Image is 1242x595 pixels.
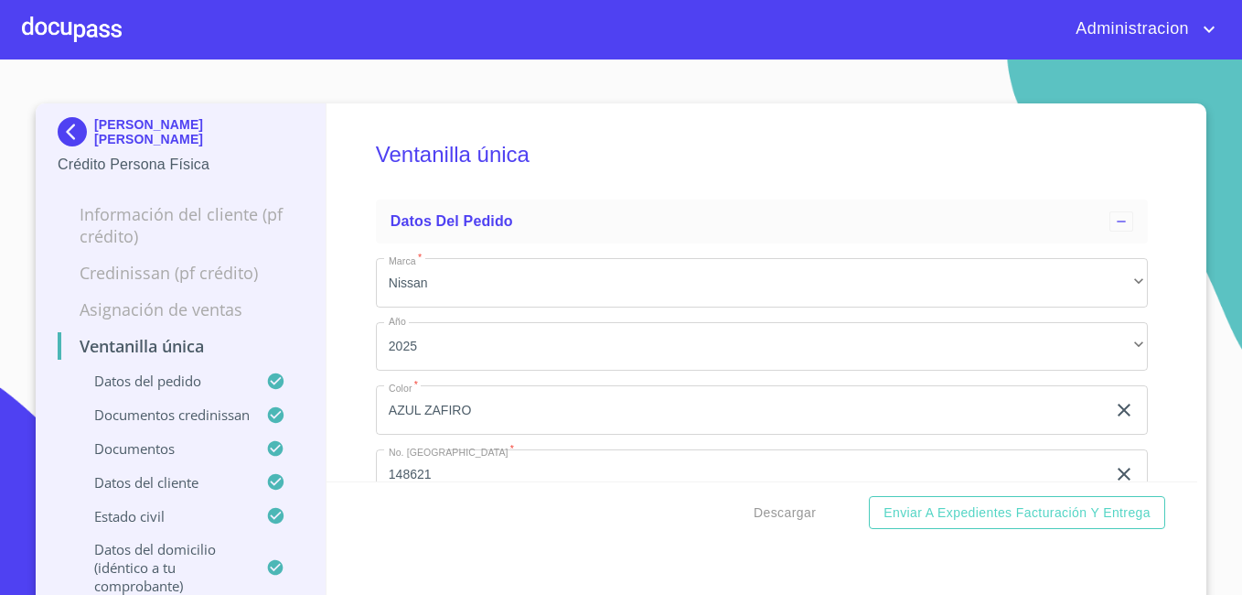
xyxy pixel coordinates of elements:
button: clear input [1113,463,1135,485]
button: account of current user [1062,15,1220,44]
div: Nissan [376,258,1148,308]
button: Descargar [746,496,823,530]
div: Datos del pedido [376,200,1148,243]
span: Administracion [1062,15,1198,44]
button: clear input [1113,399,1135,421]
p: Información del cliente (PF crédito) [58,203,304,247]
p: Datos del cliente [58,473,266,492]
p: Documentos CrediNissan [58,406,266,424]
p: Documentos [58,439,266,458]
span: Descargar [754,502,816,525]
div: [PERSON_NAME] [PERSON_NAME] [58,117,304,154]
span: Datos del pedido [391,213,513,229]
p: Estado civil [58,507,266,525]
p: Datos del domicilio (idéntico a tu comprobante) [58,540,266,595]
p: [PERSON_NAME] [PERSON_NAME] [94,117,304,146]
h5: Ventanilla única [376,117,1148,192]
div: 2025 [376,322,1148,372]
button: Enviar a Expedientes Facturación y Entrega [869,496,1165,530]
p: Crédito Persona Física [58,154,304,176]
p: Asignación de Ventas [58,298,304,320]
p: Ventanilla única [58,335,304,357]
span: Enviar a Expedientes Facturación y Entrega [883,502,1151,525]
p: Datos del pedido [58,372,266,390]
p: Credinissan (PF crédito) [58,262,304,284]
img: Docupass spot blue [58,117,94,146]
